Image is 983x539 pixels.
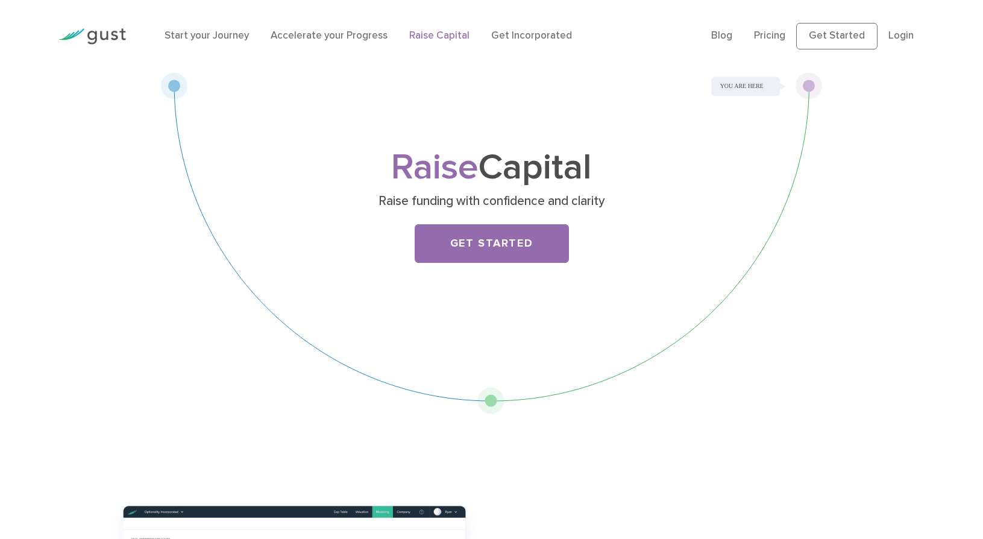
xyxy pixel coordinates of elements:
[888,30,914,42] a: Login
[391,146,479,189] span: Raise
[711,30,732,42] a: Blog
[415,224,569,263] a: Get Started
[58,28,126,45] img: Gust Logo
[258,193,725,210] p: Raise funding with confidence and clarity
[754,30,785,42] a: Pricing
[491,30,572,42] a: Get Incorporated
[796,23,878,49] a: Get Started
[409,30,470,42] a: Raise Capital
[165,30,249,42] a: Start your Journey
[254,151,730,184] h1: Capital
[271,30,388,42] a: Accelerate your Progress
